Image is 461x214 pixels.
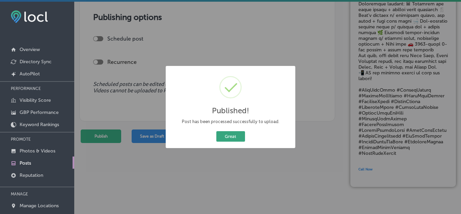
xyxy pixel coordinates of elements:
[20,47,40,52] p: Overview
[20,203,59,209] p: Manage Locations
[20,148,55,154] p: Photos & Videos
[20,160,31,166] p: Posts
[11,10,48,23] img: fda3e92497d09a02dc62c9cd864e3231.png
[20,172,43,178] p: Reputation
[171,118,290,125] div: Post has been processed successfully to upload.
[20,59,52,65] p: Directory Sync
[20,71,40,77] p: AutoPilot
[216,131,245,142] button: Great
[20,97,51,103] p: Visibility Score
[20,110,59,115] p: GBP Performance
[212,106,249,115] h2: Published!
[20,122,59,127] p: Keyword Rankings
